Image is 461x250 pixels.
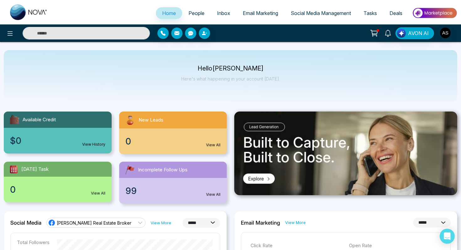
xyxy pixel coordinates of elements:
span: Deals [389,10,402,16]
a: Inbox [211,7,236,19]
a: Tasks [357,7,383,19]
h2: Email Marketing [241,220,280,226]
button: AVON AI [395,27,434,39]
span: Inbox [217,10,230,16]
a: View All [206,192,220,197]
a: View More [285,220,306,226]
p: Here's what happening in your account [DATE]. [181,76,280,81]
img: . [234,112,457,195]
img: Lead Flow [397,29,406,38]
div: Open Intercom Messenger [440,229,455,244]
p: Click Rate [251,242,343,249]
a: Email Marketing [236,7,284,19]
a: View All [91,190,105,196]
img: User Avatar [440,28,451,38]
img: Nova CRM Logo [10,4,48,20]
a: View All [206,142,220,148]
span: AVON AI [408,29,429,37]
span: 0 [125,135,131,148]
a: Social Media Management [284,7,357,19]
a: Incomplete Follow Ups99View All [115,162,231,204]
span: 0 [10,183,16,196]
span: People [188,10,204,16]
a: New Leads0View All [115,112,231,154]
a: View More [151,220,171,226]
p: Total Followers [17,239,50,245]
img: Market-place.gif [412,6,457,20]
span: 99 [125,184,137,197]
h2: Social Media [10,220,41,226]
span: Incomplete Follow Ups [138,166,188,174]
span: [DATE] Task [21,166,49,173]
img: availableCredit.svg [9,114,20,125]
span: Tasks [363,10,377,16]
span: Home [162,10,176,16]
p: Hello [PERSON_NAME] [181,66,280,71]
img: followUps.svg [124,164,135,175]
a: Deals [383,7,409,19]
a: People [182,7,211,19]
span: New Leads [139,117,163,124]
p: Open Rate [349,242,441,249]
img: todayTask.svg [9,164,19,174]
a: Home [156,7,182,19]
span: $0 [10,134,21,147]
span: [PERSON_NAME] Real Estate Broker [57,220,131,226]
img: newLeads.svg [124,114,136,126]
span: Available Credit [23,116,56,123]
a: View History [82,142,105,147]
span: Email Marketing [243,10,278,16]
span: Social Media Management [291,10,351,16]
